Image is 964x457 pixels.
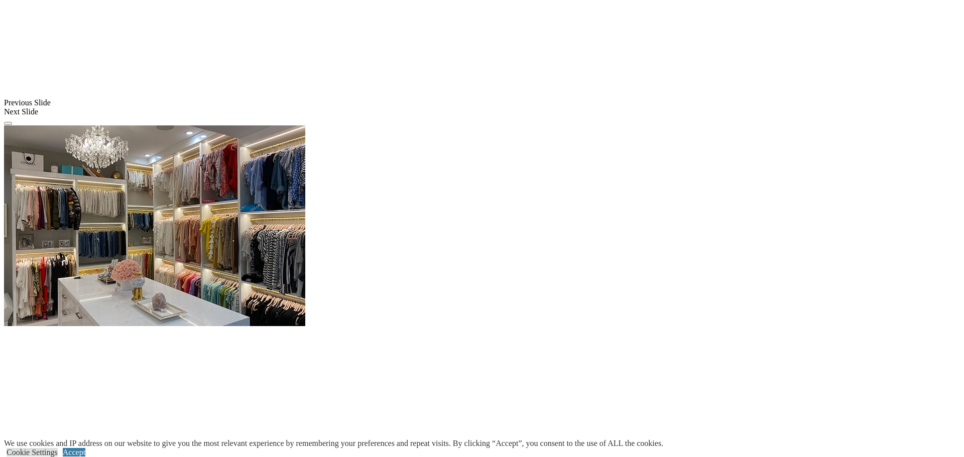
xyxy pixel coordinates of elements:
[4,98,960,107] div: Previous Slide
[4,439,663,448] div: We use cookies and IP address on our website to give you the most relevant experience by remember...
[4,125,305,326] img: Banner for mobile view
[4,107,960,116] div: Next Slide
[7,448,58,456] a: Cookie Settings
[63,448,85,456] a: Accept
[4,122,12,125] button: Click here to pause slide show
